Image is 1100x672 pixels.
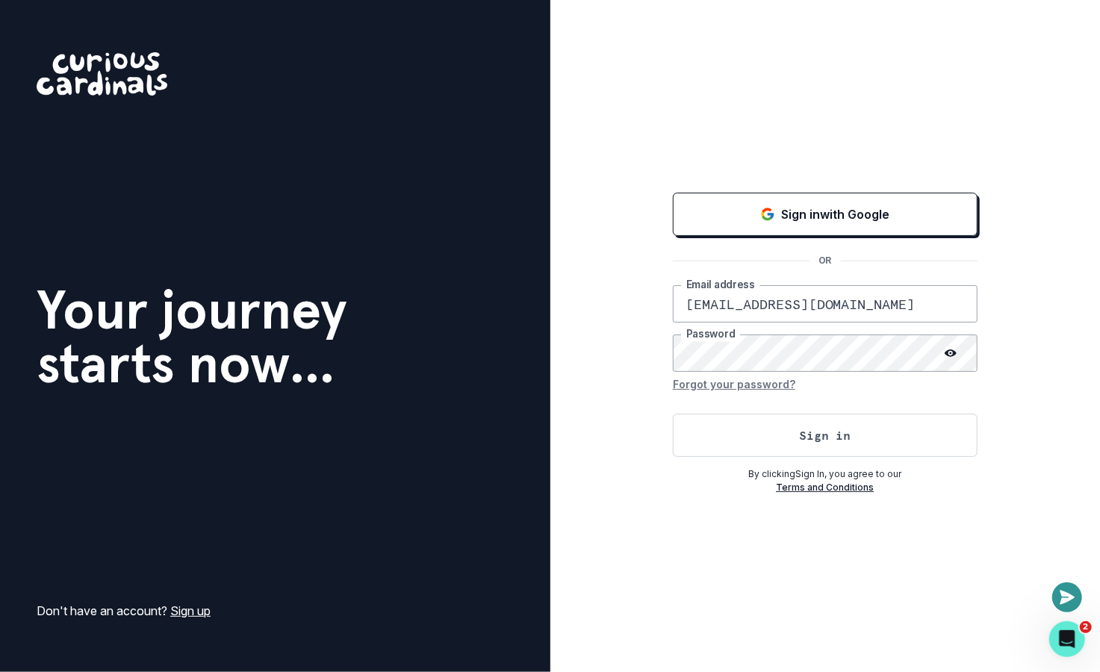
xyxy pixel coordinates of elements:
[673,414,978,457] button: Sign in
[37,52,167,96] img: Curious Cardinals Logo
[1080,621,1092,633] span: 2
[170,603,211,618] a: Sign up
[37,283,347,391] h1: Your journey starts now...
[781,205,889,223] p: Sign in with Google
[1052,582,1082,612] button: Open or close messaging widget
[776,482,874,493] a: Terms and Conditions
[37,602,211,620] p: Don't have an account?
[1049,621,1085,657] iframe: Intercom live chat
[810,254,841,267] p: OR
[673,193,978,236] button: Sign in with Google (GSuite)
[673,467,978,481] p: By clicking Sign In , you agree to our
[673,372,795,396] button: Forgot your password?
